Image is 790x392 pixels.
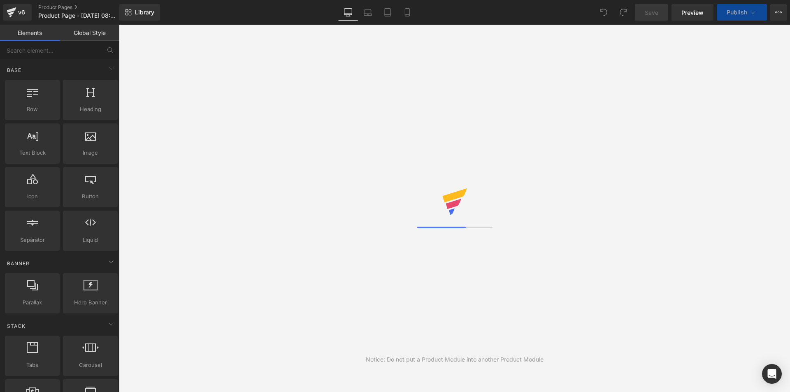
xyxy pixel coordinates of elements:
span: Image [65,148,115,157]
button: Undo [595,4,612,21]
span: Stack [6,322,26,330]
span: Library [135,9,154,16]
span: Hero Banner [65,298,115,307]
span: Carousel [65,361,115,369]
a: Tablet [378,4,397,21]
span: Banner [6,260,30,267]
a: Desktop [338,4,358,21]
button: Redo [615,4,632,21]
div: Open Intercom Messenger [762,364,782,384]
div: v6 [16,7,27,18]
span: Text Block [7,148,57,157]
span: Save [645,8,658,17]
span: Separator [7,236,57,244]
button: More [770,4,787,21]
a: Preview [671,4,713,21]
a: Mobile [397,4,417,21]
span: Heading [65,105,115,114]
a: New Library [119,4,160,21]
span: Publish [727,9,747,16]
span: Row [7,105,57,114]
a: v6 [3,4,32,21]
div: Notice: Do not put a Product Module into another Product Module [366,355,544,364]
span: Product Page - [DATE] 08:12:08 [38,12,117,19]
button: Publish [717,4,767,21]
span: Preview [681,8,704,17]
span: Button [65,192,115,201]
a: Global Style [60,25,119,41]
span: Liquid [65,236,115,244]
span: Tabs [7,361,57,369]
span: Icon [7,192,57,201]
a: Product Pages [38,4,133,11]
a: Laptop [358,4,378,21]
span: Parallax [7,298,57,307]
span: Base [6,66,22,74]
